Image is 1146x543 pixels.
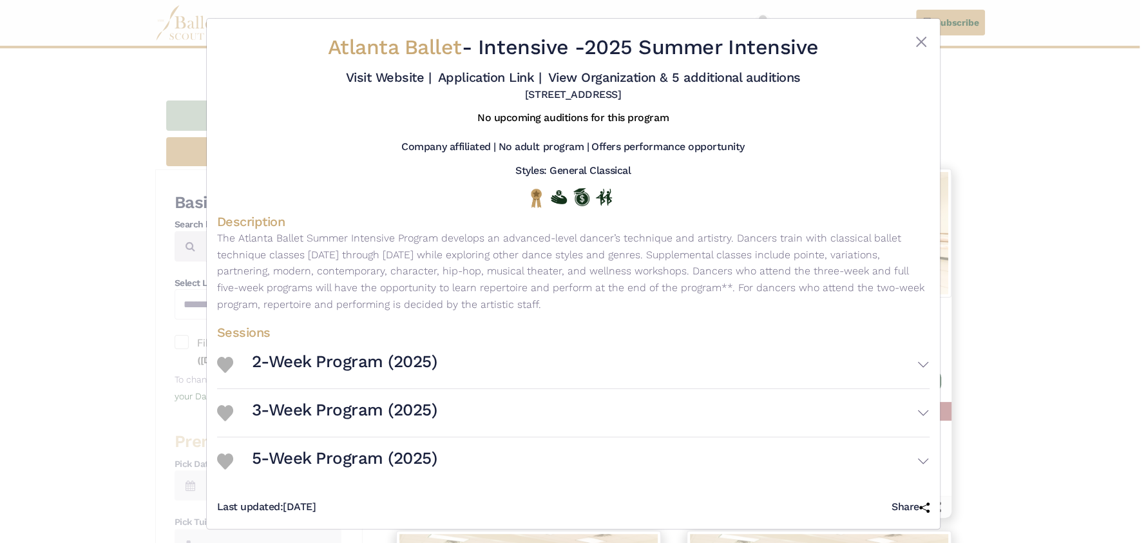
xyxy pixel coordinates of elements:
[252,448,437,470] h3: 5-Week Program (2025)
[276,34,870,61] h2: - 2025 Summer Intensive
[596,189,612,205] img: In Person
[217,213,930,230] h4: Description
[252,351,437,373] h3: 2-Week Program (2025)
[478,35,584,59] span: Intensive -
[252,443,930,480] button: 5-Week Program (2025)
[217,500,283,513] span: Last updated:
[345,70,431,85] a: Visit Website |
[528,188,544,208] img: National
[217,453,233,470] img: Heart
[515,164,631,178] h5: Styles: General Classical
[438,70,541,85] a: Application Link |
[327,35,461,59] span: Atlanta Ballet
[217,500,316,514] h5: [DATE]
[525,88,621,102] h5: [STREET_ADDRESS]
[252,394,930,432] button: 3-Week Program (2025)
[573,188,589,206] img: Offers Scholarship
[591,140,745,154] h5: Offers performance opportunity
[252,346,930,383] button: 2-Week Program (2025)
[217,405,233,421] img: Heart
[499,140,589,154] h5: No adult program |
[551,190,567,204] img: Offers Financial Aid
[401,140,495,154] h5: Company affiliated |
[217,230,930,312] p: The Atlanta Ballet Summer Intensive Program develops an advanced-level dancer’s technique and art...
[252,399,437,421] h3: 3-Week Program (2025)
[217,324,930,341] h4: Sessions
[477,111,669,125] h5: No upcoming auditions for this program
[892,500,930,514] h5: Share
[548,70,801,85] a: View Organization & 5 additional auditions
[217,357,233,373] img: Heart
